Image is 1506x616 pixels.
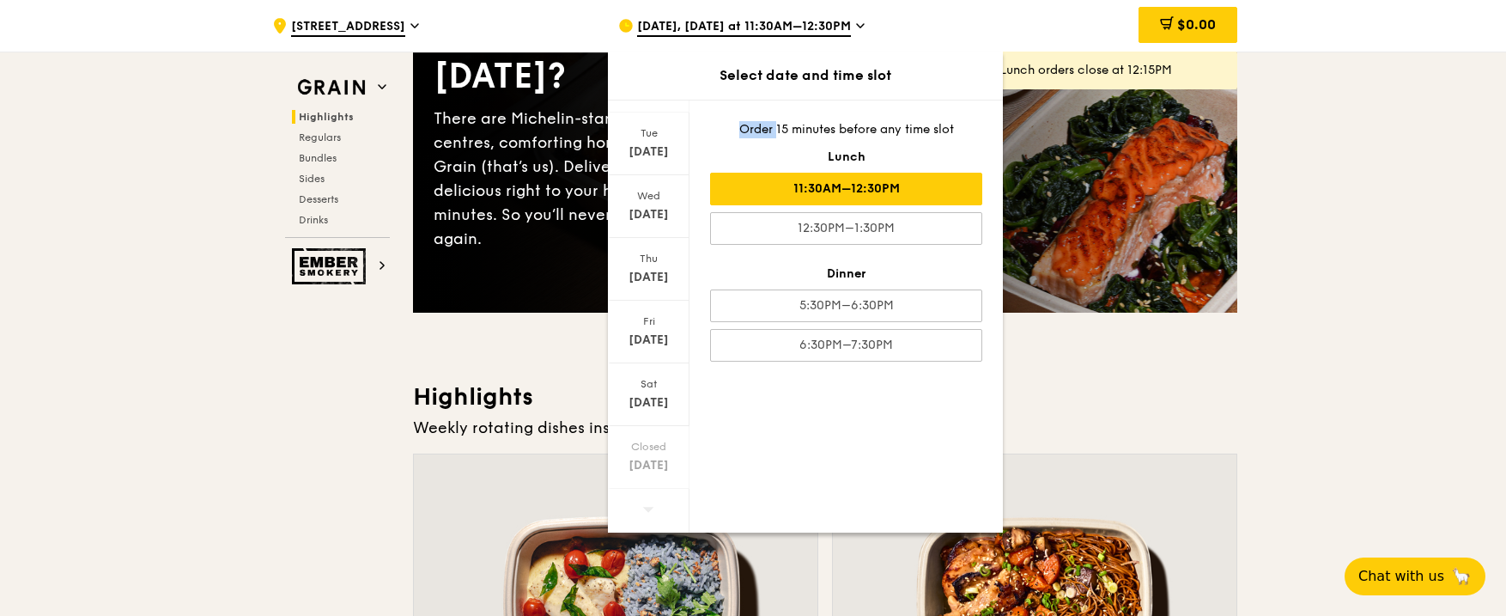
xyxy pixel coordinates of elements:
div: [DATE] [610,332,687,349]
div: Select date and time slot [608,65,1003,86]
h3: Highlights [413,381,1237,412]
span: Regulars [299,131,341,143]
span: Sides [299,173,325,185]
span: Drinks [299,214,328,226]
span: [STREET_ADDRESS] [291,18,405,37]
div: What will you eat [DATE]? [434,7,825,100]
img: Ember Smokery web logo [292,248,371,284]
div: Lunch orders close at 12:15PM [1000,62,1224,79]
div: [DATE] [610,206,687,223]
span: 🦙 [1451,566,1472,587]
div: There are Michelin-star restaurants, hawker centres, comforting home-cooked classics… and Grain (... [434,107,825,251]
div: Order 15 minutes before any time slot [710,121,982,138]
div: Dinner [710,265,982,283]
span: $0.00 [1177,16,1216,33]
button: Chat with us🦙 [1345,558,1485,595]
div: [DATE] [610,269,687,286]
div: 12:30PM–1:30PM [710,212,982,245]
img: Grain web logo [292,72,371,103]
div: Lunch [710,149,982,166]
span: Highlights [299,111,354,123]
div: [DATE] [610,394,687,412]
div: Tue [610,126,687,140]
div: 6:30PM–7:30PM [710,329,982,362]
span: Bundles [299,152,337,164]
div: Wed [610,189,687,203]
div: [DATE] [610,457,687,474]
div: Fri [610,314,687,328]
div: Weekly rotating dishes inspired by flavours from around the world. [413,416,1237,440]
div: 5:30PM–6:30PM [710,290,982,322]
span: Desserts [299,193,338,205]
span: [DATE], [DATE] at 11:30AM–12:30PM [637,18,851,37]
div: [DATE] [610,143,687,161]
div: Thu [610,252,687,265]
div: 11:30AM–12:30PM [710,173,982,205]
div: Closed [610,440,687,454]
span: Chat with us [1358,566,1444,587]
div: Sat [610,377,687,391]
